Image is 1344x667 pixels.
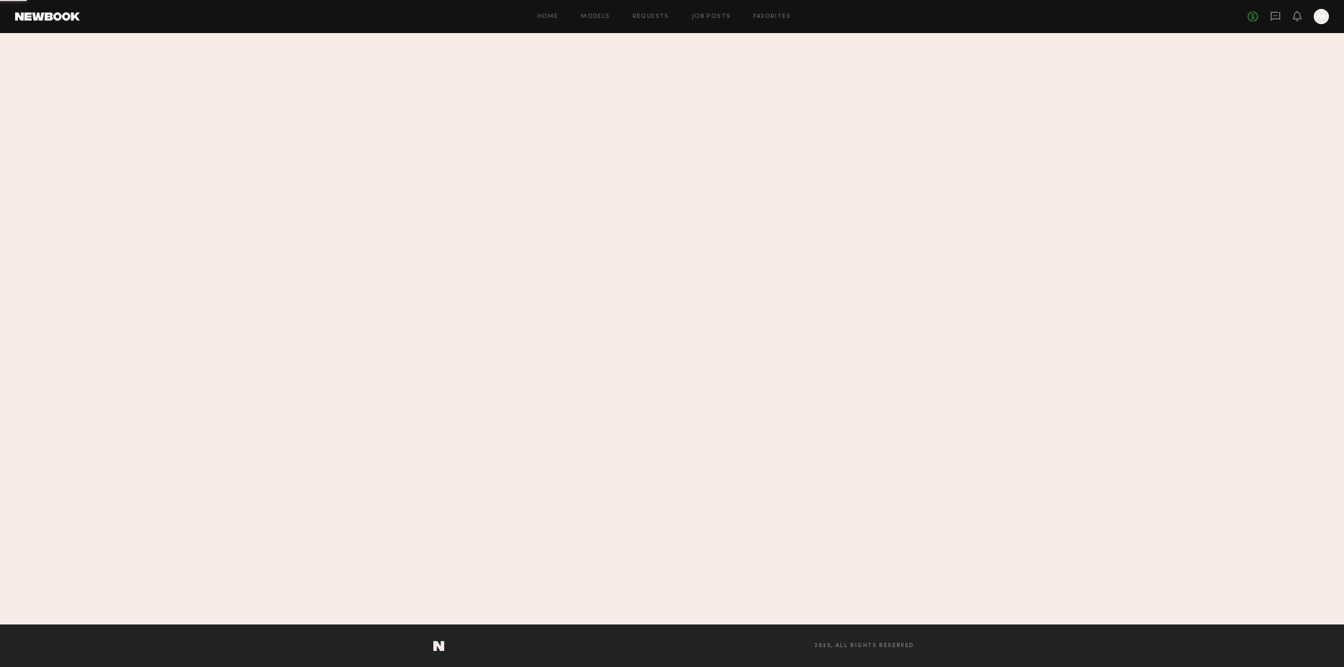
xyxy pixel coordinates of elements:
a: Home [537,14,559,20]
a: Favorites [753,14,791,20]
a: Job Posts [692,14,731,20]
a: Models [581,14,610,20]
span: 2025, all rights reserved [814,643,914,649]
a: Requests [633,14,669,20]
a: M [1314,9,1329,24]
